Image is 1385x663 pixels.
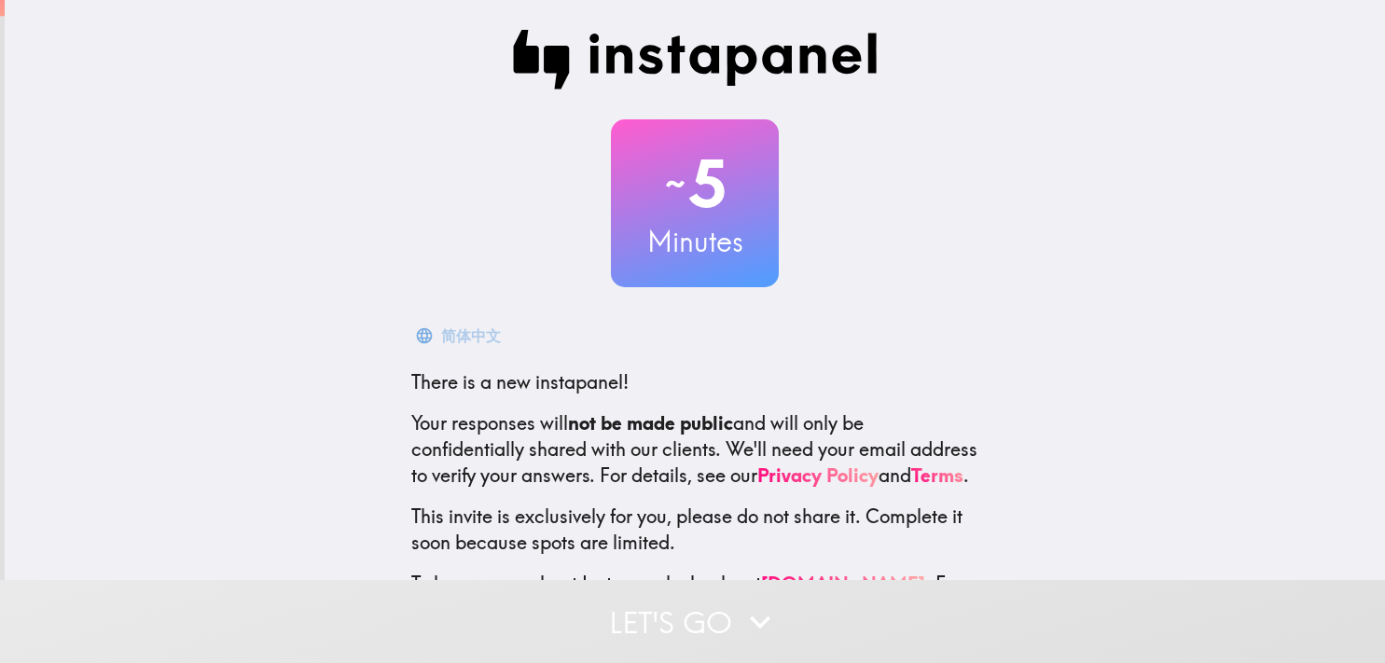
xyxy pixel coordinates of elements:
span: There is a new instapanel! [411,370,629,394]
p: Your responses will and will only be confidentially shared with our clients. We'll need your emai... [411,410,978,489]
h3: Minutes [611,222,779,261]
img: Instapanel [512,30,878,90]
a: Privacy Policy [757,463,879,487]
b: not be made public [568,411,733,435]
span: ~ [662,156,688,212]
a: Terms [911,463,963,487]
p: To learn more about Instapanel, check out . For questions or help, email us at . [411,571,978,649]
p: This invite is exclusively for you, please do not share it. Complete it soon because spots are li... [411,504,978,556]
button: 简体中文 [411,317,508,354]
h2: 5 [611,145,779,222]
div: 简体中文 [441,323,501,349]
a: [DOMAIN_NAME] [761,572,925,595]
